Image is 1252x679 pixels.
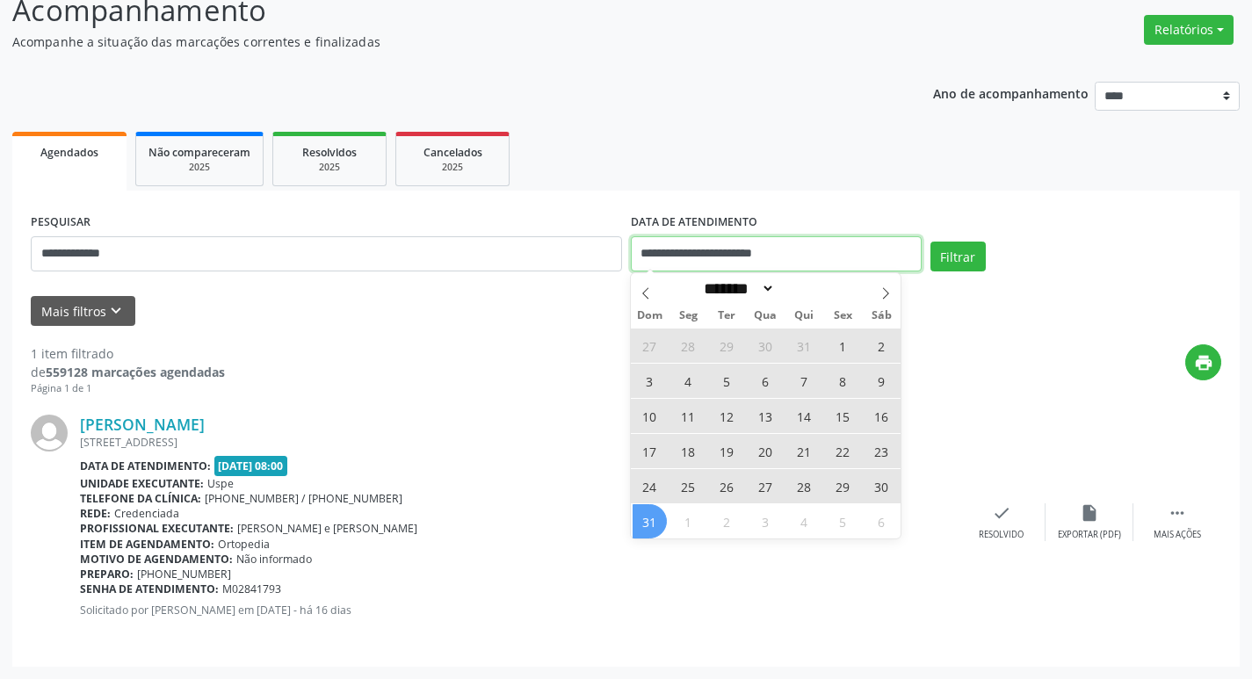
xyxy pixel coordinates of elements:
span: Agosto 2, 2025 [865,329,899,363]
span: Agosto 11, 2025 [671,399,706,433]
i: keyboard_arrow_down [106,301,126,321]
span: Agosto 10, 2025 [633,399,667,433]
label: PESQUISAR [31,209,90,236]
span: Dom [631,310,669,321]
div: de [31,363,225,381]
span: Agosto 15, 2025 [826,399,860,433]
select: Month [698,279,776,298]
span: Não informado [236,552,312,567]
span: [PERSON_NAME] e [PERSON_NAME] [237,521,417,536]
b: Motivo de agendamento: [80,552,233,567]
span: Agosto 24, 2025 [633,469,667,503]
span: Julho 29, 2025 [710,329,744,363]
span: Agosto 13, 2025 [749,399,783,433]
button: Mais filtroskeyboard_arrow_down [31,296,135,327]
span: Agosto 1, 2025 [826,329,860,363]
span: Agosto 17, 2025 [633,434,667,468]
b: Data de atendimento: [80,459,211,473]
span: Agosto 16, 2025 [865,399,899,433]
div: 2025 [148,161,250,174]
span: Ter [707,310,746,321]
span: Setembro 6, 2025 [865,504,899,538]
span: M02841793 [222,581,281,596]
span: Não compareceram [148,145,250,160]
span: [DATE] 08:00 [214,456,288,476]
span: [PHONE_NUMBER] / [PHONE_NUMBER] [205,491,402,506]
b: Rede: [80,506,111,521]
div: 1 item filtrado [31,344,225,363]
span: Julho 31, 2025 [787,329,821,363]
span: Agosto 14, 2025 [787,399,821,433]
span: Agosto 7, 2025 [787,364,821,398]
b: Item de agendamento: [80,537,214,552]
span: Agosto 27, 2025 [749,469,783,503]
span: Qui [785,310,823,321]
div: 2025 [409,161,496,174]
div: Resolvido [979,529,1024,541]
b: Senha de atendimento: [80,581,219,596]
i: print [1194,353,1213,372]
p: Ano de acompanhamento [933,82,1089,104]
span: Setembro 3, 2025 [749,504,783,538]
span: Setembro 1, 2025 [671,504,706,538]
span: Setembro 2, 2025 [710,504,744,538]
span: Agosto 5, 2025 [710,364,744,398]
span: Agosto 23, 2025 [865,434,899,468]
span: Agosto 25, 2025 [671,469,706,503]
span: Agosto 9, 2025 [865,364,899,398]
span: Agosto 20, 2025 [749,434,783,468]
label: DATA DE ATENDIMENTO [631,209,757,236]
b: Unidade executante: [80,476,204,491]
span: Agosto 18, 2025 [671,434,706,468]
p: Solicitado por [PERSON_NAME] em [DATE] - há 16 dias [80,603,958,618]
span: Cancelados [423,145,482,160]
span: Agosto 8, 2025 [826,364,860,398]
input: Year [775,279,833,298]
span: Julho 27, 2025 [633,329,667,363]
span: Seg [669,310,707,321]
img: img [31,415,68,451]
span: Agosto 29, 2025 [826,469,860,503]
b: Preparo: [80,567,134,581]
button: Relatórios [1144,15,1234,45]
div: [STREET_ADDRESS] [80,435,958,450]
span: Agosto 12, 2025 [710,399,744,433]
i: check [992,503,1011,523]
a: [PERSON_NAME] [80,415,205,434]
div: Página 1 de 1 [31,381,225,396]
p: Acompanhe a situação das marcações correntes e finalizadas [12,33,872,51]
span: [PHONE_NUMBER] [137,567,231,581]
span: Agosto 31, 2025 [633,504,667,538]
span: Agosto 30, 2025 [865,469,899,503]
div: Exportar (PDF) [1058,529,1121,541]
span: Credenciada [114,506,179,521]
span: Sex [823,310,862,321]
i: insert_drive_file [1080,503,1099,523]
span: Setembro 5, 2025 [826,504,860,538]
span: Agosto 3, 2025 [633,364,667,398]
span: Agosto 22, 2025 [826,434,860,468]
b: Profissional executante: [80,521,234,536]
span: Resolvidos [302,145,357,160]
span: Setembro 4, 2025 [787,504,821,538]
span: Agosto 28, 2025 [787,469,821,503]
span: Agosto 6, 2025 [749,364,783,398]
b: Telefone da clínica: [80,491,201,506]
i:  [1168,503,1187,523]
span: Agosto 4, 2025 [671,364,706,398]
div: Mais ações [1154,529,1201,541]
span: Sáb [862,310,901,321]
span: Agosto 19, 2025 [710,434,744,468]
button: Filtrar [930,242,986,271]
span: Qua [746,310,785,321]
div: 2025 [286,161,373,174]
span: Agendados [40,145,98,160]
span: Agosto 26, 2025 [710,469,744,503]
strong: 559128 marcações agendadas [46,364,225,380]
span: Julho 30, 2025 [749,329,783,363]
span: Ortopedia [218,537,270,552]
button: print [1185,344,1221,380]
span: Agosto 21, 2025 [787,434,821,468]
span: Julho 28, 2025 [671,329,706,363]
span: Uspe [207,476,234,491]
